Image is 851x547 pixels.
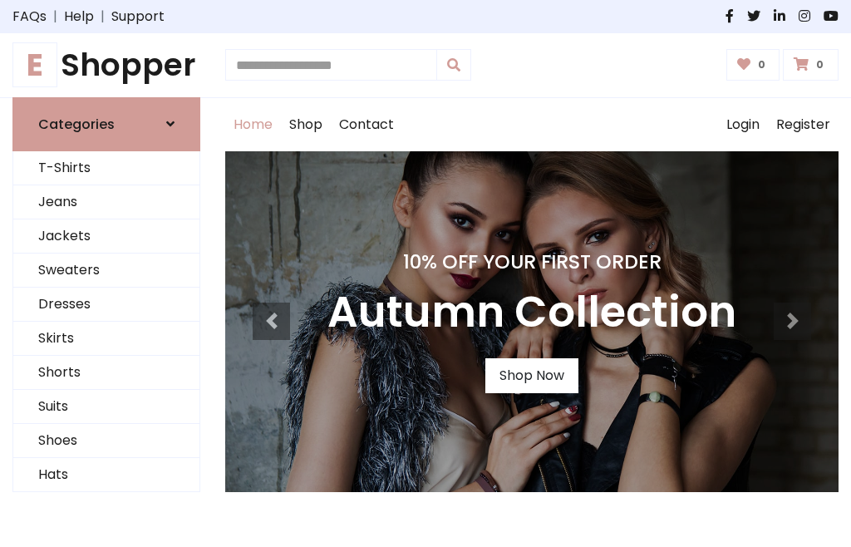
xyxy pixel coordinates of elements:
a: FAQs [12,7,47,27]
a: EShopper [12,47,200,84]
span: E [12,42,57,87]
span: 0 [754,57,770,72]
span: | [47,7,64,27]
a: Categories [12,97,200,151]
h3: Autumn Collection [327,287,736,338]
a: T-Shirts [13,151,199,185]
h4: 10% Off Your First Order [327,250,736,273]
a: Register [768,98,839,151]
a: Shop Now [485,358,578,393]
a: 0 [726,49,780,81]
span: 0 [812,57,828,72]
a: Support [111,7,165,27]
a: Suits [13,390,199,424]
span: | [94,7,111,27]
a: Shorts [13,356,199,390]
a: Skirts [13,322,199,356]
a: 0 [783,49,839,81]
h1: Shopper [12,47,200,84]
a: Help [64,7,94,27]
h6: Categories [38,116,115,132]
a: Dresses [13,288,199,322]
a: Jeans [13,185,199,219]
a: Shoes [13,424,199,458]
a: Login [718,98,768,151]
a: Jackets [13,219,199,254]
a: Shop [281,98,331,151]
a: Contact [331,98,402,151]
a: Sweaters [13,254,199,288]
a: Hats [13,458,199,492]
a: Home [225,98,281,151]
